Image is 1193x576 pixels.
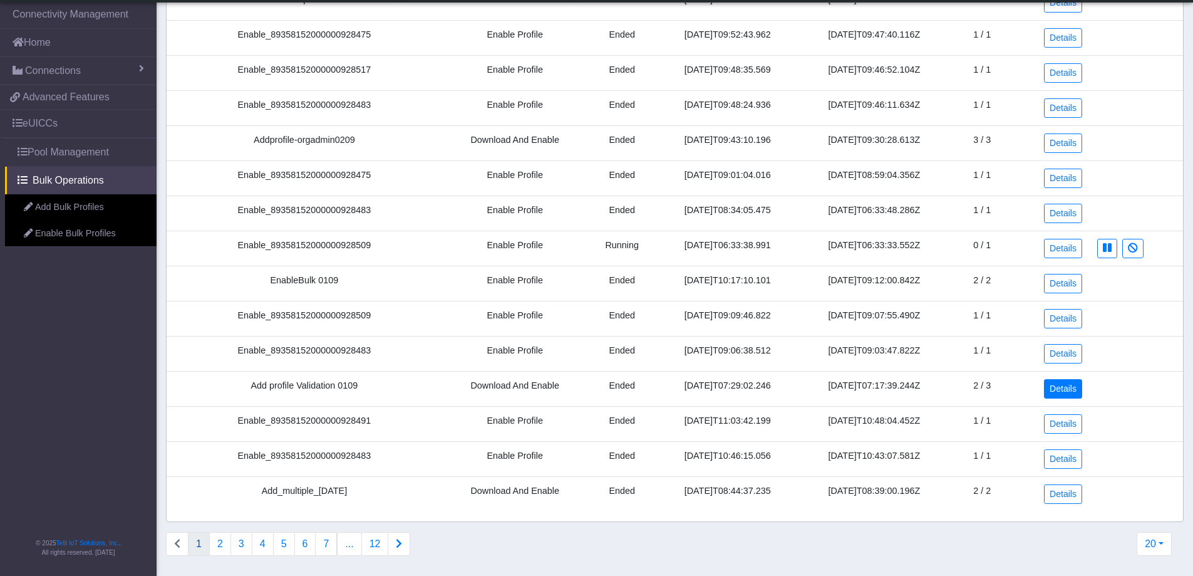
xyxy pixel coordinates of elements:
[252,532,274,556] button: 4
[1044,379,1082,399] a: Details
[949,476,1015,511] td: 2 / 2
[230,532,252,556] button: 3
[1044,28,1082,48] a: Details
[167,20,442,55] td: Enable_89358152000000928475
[1137,532,1172,556] button: 20
[1044,274,1082,293] a: Details
[949,301,1015,336] td: 1 / 1
[5,194,157,221] a: Add Bulk Profiles
[799,125,949,160] td: [DATE]T09:30:28.613Z
[442,55,588,90] td: Enable Profile
[949,20,1015,55] td: 1 / 1
[1044,169,1082,188] a: Details
[23,90,110,105] span: Advanced Features
[588,476,656,511] td: Ended
[588,406,656,441] td: Ended
[442,125,588,160] td: Download And Enable
[167,55,442,90] td: Enable_89358152000000928517
[799,476,949,511] td: [DATE]T08:39:00.196Z
[442,266,588,301] td: Enable Profile
[656,441,799,476] td: [DATE]T10:46:15.056
[442,406,588,441] td: Enable Profile
[799,301,949,336] td: [DATE]T09:07:55.490Z
[588,20,656,55] td: Ended
[799,336,949,371] td: [DATE]T09:03:47.822Z
[656,231,799,266] td: [DATE]T06:33:38.991
[588,55,656,90] td: Ended
[167,441,442,476] td: Enable_89358152000000928483
[167,406,442,441] td: Enable_89358152000000928491
[1044,98,1082,118] a: Details
[656,160,799,196] td: [DATE]T09:01:04.016
[799,231,949,266] td: [DATE]T06:33:33.552Z
[442,90,588,125] td: Enable Profile
[949,266,1015,301] td: 2 / 2
[588,90,656,125] td: Ended
[273,532,295,556] button: 5
[167,476,442,511] td: Add_multiple_[DATE]
[949,441,1015,476] td: 1 / 1
[656,55,799,90] td: [DATE]T09:48:35.569
[656,301,799,336] td: [DATE]T09:09:46.822
[949,125,1015,160] td: 3 / 3
[167,336,442,371] td: Enable_89358152000000928483
[656,406,799,441] td: [DATE]T11:03:42.199
[949,231,1015,266] td: 0 / 1
[442,336,588,371] td: Enable Profile
[656,476,799,511] td: [DATE]T08:44:37.235
[294,532,316,556] button: 6
[25,63,81,78] span: Connections
[656,196,799,231] td: [DATE]T08:34:05.475
[361,532,389,556] button: 12
[167,371,442,406] td: Add profile Validation 0109
[442,20,588,55] td: Enable Profile
[442,301,588,336] td: Enable Profile
[442,371,588,406] td: Download And Enable
[1044,344,1082,364] a: Details
[588,231,656,266] td: Running
[442,196,588,231] td: Enable Profile
[799,20,949,55] td: [DATE]T09:47:40.116Z
[656,125,799,160] td: [DATE]T09:43:10.196
[588,301,656,336] td: Ended
[656,20,799,55] td: [DATE]T09:52:43.962
[949,406,1015,441] td: 1 / 1
[5,167,157,194] a: Bulk Operations
[799,55,949,90] td: [DATE]T09:46:52.104Z
[588,160,656,196] td: Ended
[56,540,119,547] a: Telit IoT Solutions, Inc.
[167,196,442,231] td: Enable_89358152000000928483
[1044,414,1082,434] a: Details
[588,441,656,476] td: Ended
[167,160,442,196] td: Enable_89358152000000928475
[167,125,442,160] td: Addprofile-orgadmin0209
[209,532,231,556] button: 2
[1044,309,1082,328] a: Details
[5,139,157,166] a: Pool Management
[337,532,361,556] button: ...
[1044,239,1082,258] a: Details
[949,371,1015,406] td: 2 / 3
[167,231,442,266] td: Enable_89358152000000928509
[656,371,799,406] td: [DATE]T07:29:02.246
[656,90,799,125] td: [DATE]T09:48:24.936
[442,231,588,266] td: Enable Profile
[799,406,949,441] td: [DATE]T10:48:04.452Z
[1044,63,1082,83] a: Details
[949,196,1015,231] td: 1 / 1
[188,532,210,556] button: 1
[315,532,337,556] button: 7
[799,371,949,406] td: [DATE]T07:17:39.244Z
[588,371,656,406] td: Ended
[167,301,442,336] td: Enable_89358152000000928509
[799,90,949,125] td: [DATE]T09:46:11.634Z
[799,266,949,301] td: [DATE]T09:12:00.842Z
[166,532,410,556] nav: Connections list navigation
[949,336,1015,371] td: 1 / 1
[442,441,588,476] td: Enable Profile
[588,266,656,301] td: Ended
[799,441,949,476] td: [DATE]T10:43:07.581Z
[1044,204,1082,223] a: Details
[588,336,656,371] td: Ended
[442,160,588,196] td: Enable Profile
